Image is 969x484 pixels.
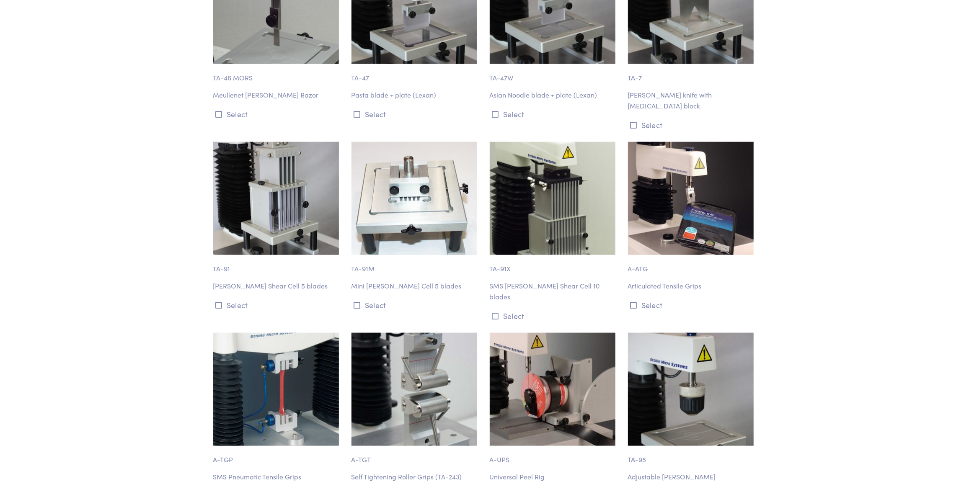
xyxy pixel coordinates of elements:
[628,446,756,465] p: TA-95
[213,90,341,100] p: Meullenet [PERSON_NAME] Razor
[351,107,480,121] button: Select
[628,64,756,83] p: TA-7
[490,309,618,323] button: Select
[351,298,480,312] button: Select
[213,471,341,482] p: SMS Pneumatic Tensile Grips
[490,142,615,255] img: ta-91x.jpg
[628,298,756,312] button: Select
[628,118,756,132] button: Select
[490,333,615,446] img: grip-a_ups-universal-peel-rig-2.jpg
[628,142,754,255] img: grip-a_atg-articulated-tensile-grips-2.jpg
[213,255,341,274] p: TA-91
[351,446,480,465] p: A-TGT
[213,107,341,121] button: Select
[351,333,477,446] img: grip-a-tgt-self-tightening-roller-grips-2.jpg
[213,333,339,446] img: grip-a_tgp-pneumatic-tensile-grips-2.jpg
[628,281,756,291] p: Articulated Tensile Grips
[351,64,480,83] p: TA-47
[490,107,618,121] button: Select
[490,64,618,83] p: TA-47W
[490,471,618,482] p: Universal Peel Rig
[213,446,341,465] p: A-TGP
[490,281,618,302] p: SMS [PERSON_NAME] Shear Cell 10 blades
[351,90,480,100] p: Pasta blade + plate (Lexan)
[351,471,480,482] p: Self Tightening Roller Grips (TA-243)
[351,281,480,291] p: Mini [PERSON_NAME] Cell 5 blades
[213,142,339,255] img: ta-91_kramer-shear-cell.jpg
[490,446,618,465] p: A-UPS
[213,281,341,291] p: [PERSON_NAME] Shear Cell 5 blades
[351,142,477,255] img: ta-91m-assembly.jpg
[628,471,756,482] p: Adjustable [PERSON_NAME]
[213,298,341,312] button: Select
[351,255,480,274] p: TA-91M
[490,90,618,100] p: Asian Noodle blade + plate (Lexan)
[213,64,341,83] p: TA-46 MORS
[490,255,618,274] p: TA-91X
[628,255,756,274] p: A-ATG
[628,333,754,446] img: ta-95_adjustable-chuck2.jpg
[628,90,756,111] p: [PERSON_NAME] knife with [MEDICAL_DATA] block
